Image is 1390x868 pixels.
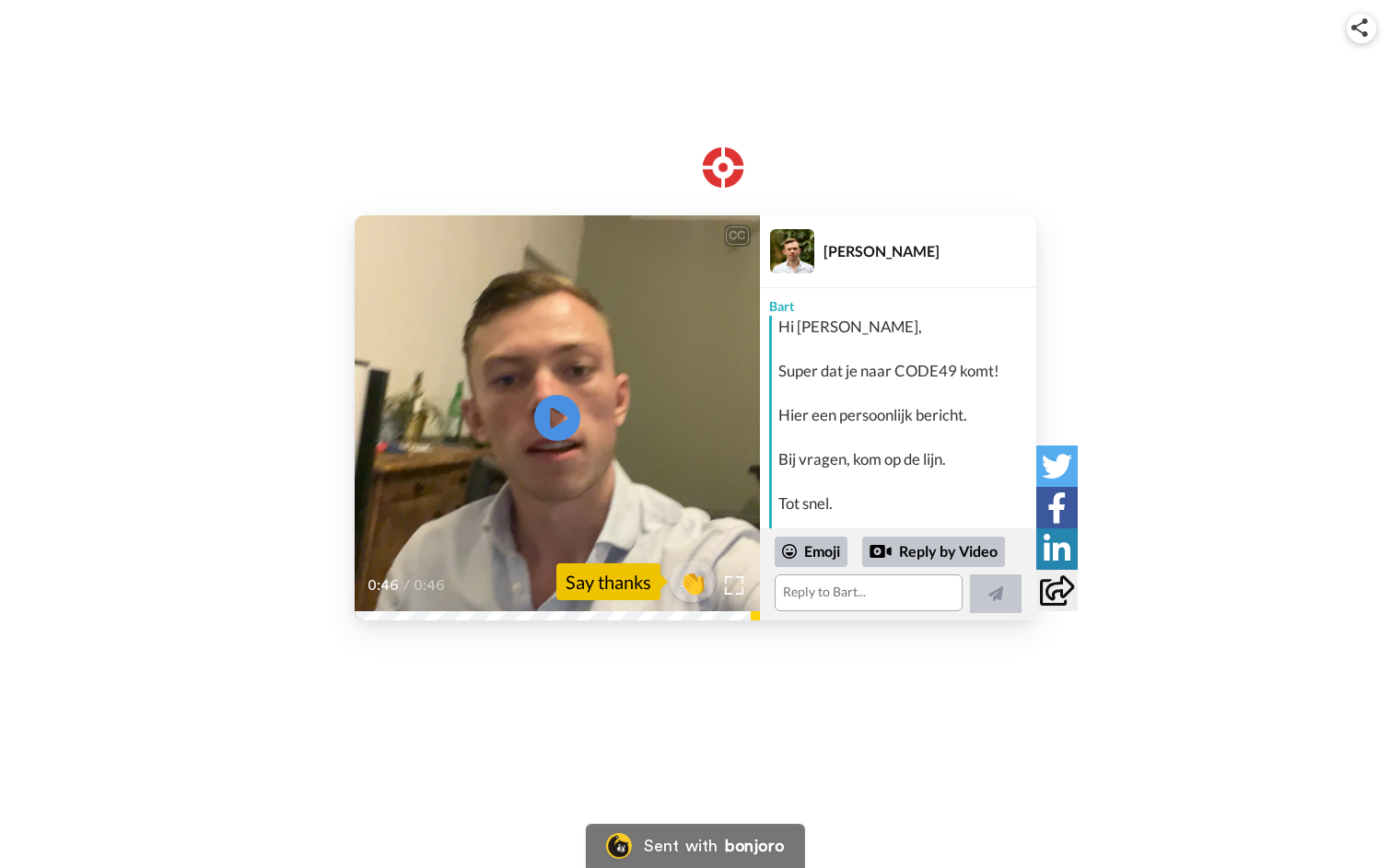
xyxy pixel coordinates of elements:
img: Full screen [725,576,743,595]
button: 👏 [670,561,716,602]
img: Profile Image [770,229,814,273]
div: Reply by Video [862,537,1005,568]
div: [PERSON_NAME] [823,242,1035,260]
span: 0:46 [368,574,400,596]
div: Reply by Video [870,540,892,562]
div: Hi [PERSON_NAME], Super dat je naar CODE49 komt! Hier een persoonlijk bericht. Bij vragen, kom op... [778,316,1032,581]
div: Say thanks [556,563,660,600]
img: tibor.nl bv logo [623,114,766,188]
img: ic_share.svg [1351,18,1368,37]
span: 👏 [670,567,716,596]
span: / [403,574,410,596]
div: Emoji [775,537,847,566]
div: Bart [760,288,1036,316]
span: 0:46 [414,574,446,596]
div: CC [726,226,749,245]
